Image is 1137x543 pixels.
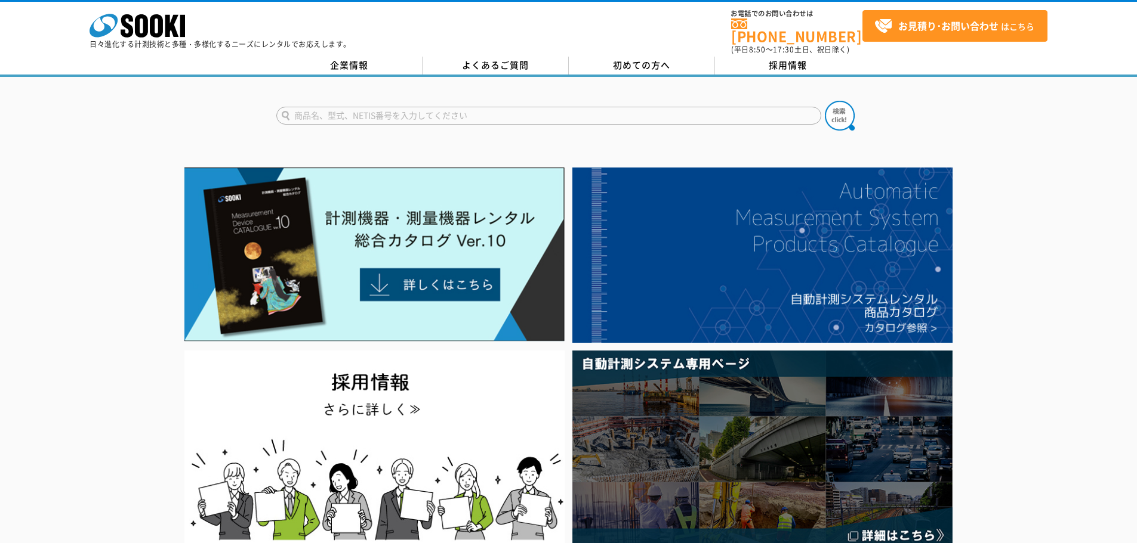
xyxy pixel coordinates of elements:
[569,57,715,75] a: 初めての方へ
[276,107,821,125] input: 商品名、型式、NETIS番号を入力してください
[90,41,351,48] p: 日々進化する計測技術と多種・多様化するニーズにレンタルでお応えします。
[276,57,423,75] a: 企業情報
[825,101,855,131] img: btn_search.png
[613,58,670,72] span: 初めての方へ
[898,18,999,33] strong: お見積り･お問い合わせ
[731,44,849,55] span: (平日 ～ 土日、祝日除く)
[423,57,569,75] a: よくあるご質問
[773,44,794,55] span: 17:30
[715,57,861,75] a: 採用情報
[184,167,565,342] img: Catalog Ver10
[731,18,862,43] a: [PHONE_NUMBER]
[731,10,862,17] span: お電話でのお問い合わせは
[862,10,1047,42] a: お見積り･お問い合わせはこちら
[572,167,953,343] img: 自動計測システムカタログ
[874,17,1034,35] span: はこちら
[749,44,766,55] span: 8:50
